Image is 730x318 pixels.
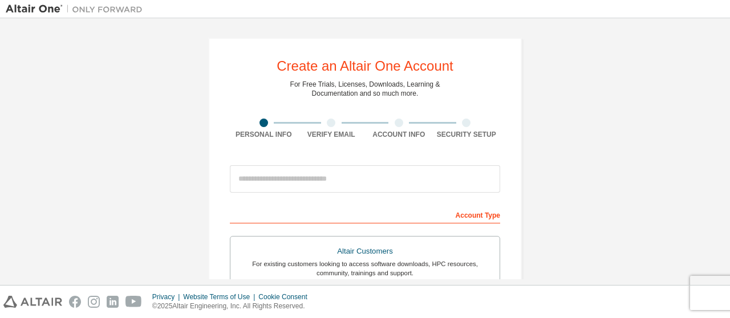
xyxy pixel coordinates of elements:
[277,59,453,73] div: Create an Altair One Account
[107,296,119,308] img: linkedin.svg
[69,296,81,308] img: facebook.svg
[298,130,366,139] div: Verify Email
[290,80,440,98] div: For Free Trials, Licenses, Downloads, Learning & Documentation and so much more.
[230,130,298,139] div: Personal Info
[3,296,62,308] img: altair_logo.svg
[88,296,100,308] img: instagram.svg
[152,292,183,301] div: Privacy
[183,292,258,301] div: Website Terms of Use
[6,3,148,15] img: Altair One
[433,130,501,139] div: Security Setup
[237,243,493,259] div: Altair Customers
[230,205,500,223] div: Account Type
[237,259,493,278] div: For existing customers looking to access software downloads, HPC resources, community, trainings ...
[125,296,142,308] img: youtube.svg
[365,130,433,139] div: Account Info
[258,292,314,301] div: Cookie Consent
[152,301,314,311] p: © 2025 Altair Engineering, Inc. All Rights Reserved.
